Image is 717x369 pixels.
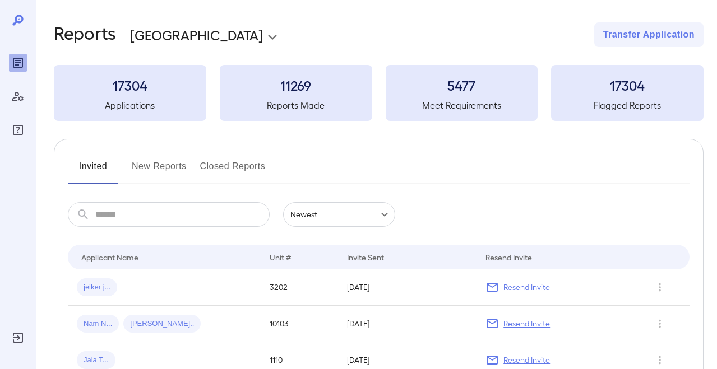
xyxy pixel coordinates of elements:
[594,22,704,47] button: Transfer Application
[503,282,550,293] p: Resend Invite
[503,318,550,329] p: Resend Invite
[651,351,669,369] button: Row Actions
[651,278,669,296] button: Row Actions
[9,121,27,139] div: FAQ
[386,76,538,94] h3: 5477
[77,355,115,366] span: Jala T...
[261,306,338,342] td: 10103
[651,315,669,333] button: Row Actions
[9,54,27,72] div: Reports
[9,329,27,347] div: Log Out
[54,22,116,47] h2: Reports
[54,65,704,121] summary: 17304Applications11269Reports Made5477Meet Requirements17304Flagged Reports
[220,76,372,94] h3: 11269
[551,99,704,112] h5: Flagged Reports
[81,250,138,264] div: Applicant Name
[485,250,532,264] div: Resend Invite
[54,99,206,112] h5: Applications
[347,250,384,264] div: Invite Sent
[386,99,538,112] h5: Meet Requirements
[9,87,27,105] div: Manage Users
[551,76,704,94] h3: 17304
[338,306,477,342] td: [DATE]
[130,26,263,44] p: [GEOGRAPHIC_DATA]
[220,99,372,112] h5: Reports Made
[132,157,187,184] button: New Reports
[54,76,206,94] h3: 17304
[77,282,117,293] span: jeiker j...
[283,202,395,227] div: Newest
[123,319,201,329] span: [PERSON_NAME]..
[261,269,338,306] td: 3202
[338,269,477,306] td: [DATE]
[68,157,118,184] button: Invited
[503,354,550,366] p: Resend Invite
[77,319,119,329] span: Nam N...
[200,157,266,184] button: Closed Reports
[270,250,291,264] div: Unit #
